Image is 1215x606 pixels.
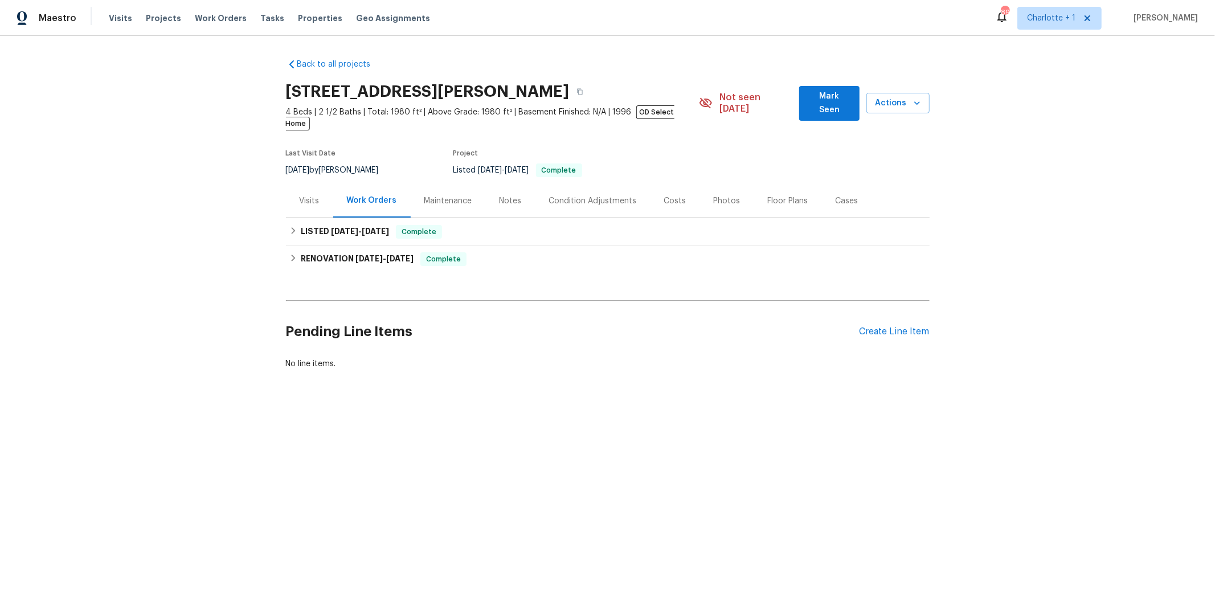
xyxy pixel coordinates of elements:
button: Copy Address [570,81,590,102]
span: Maestro [39,13,76,24]
span: - [355,255,414,263]
span: [DATE] [478,166,502,174]
span: Complete [537,167,581,174]
span: Last Visit Date [286,150,336,157]
div: LISTED [DATE]-[DATE]Complete [286,218,930,245]
span: Properties [298,13,342,24]
span: 4 Beds | 2 1/2 Baths | Total: 1980 ft² | Above Grade: 1980 ft² | Basement Finished: N/A | 1996 [286,107,699,129]
div: by [PERSON_NAME] [286,163,392,177]
span: [PERSON_NAME] [1129,13,1198,24]
span: - [478,166,529,174]
h6: LISTED [301,225,389,239]
span: Charlotte + 1 [1027,13,1075,24]
span: Geo Assignments [356,13,430,24]
div: Maintenance [424,195,472,207]
span: Work Orders [195,13,247,24]
div: Work Orders [347,195,397,206]
span: [DATE] [331,227,358,235]
span: [DATE] [505,166,529,174]
span: Complete [397,226,441,238]
span: Not seen [DATE] [719,92,792,114]
span: Mark Seen [808,89,850,117]
button: Mark Seen [799,86,860,121]
span: [DATE] [362,227,389,235]
span: Actions [876,96,921,110]
span: Projects [146,13,181,24]
h2: Pending Line Items [286,305,860,358]
div: No line items. [286,358,930,370]
span: Listed [453,166,582,174]
h6: RENOVATION [301,252,414,266]
span: Tasks [260,14,284,22]
span: Visits [109,13,132,24]
span: [DATE] [286,166,310,174]
span: - [331,227,389,235]
span: [DATE] [386,255,414,263]
div: Cases [836,195,858,207]
span: [DATE] [355,255,383,263]
div: Photos [714,195,741,207]
span: OD Select Home [286,105,674,130]
div: Create Line Item [860,326,930,337]
span: Project [453,150,478,157]
h2: [STREET_ADDRESS][PERSON_NAME] [286,86,570,97]
span: Complete [422,253,465,265]
a: Back to all projects [286,59,395,70]
div: RENOVATION [DATE]-[DATE]Complete [286,245,930,273]
div: Visits [300,195,320,207]
button: Actions [866,93,930,114]
div: 89 [1001,7,1009,18]
div: Floor Plans [768,195,808,207]
div: Notes [500,195,522,207]
div: Costs [664,195,686,207]
div: Condition Adjustments [549,195,637,207]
